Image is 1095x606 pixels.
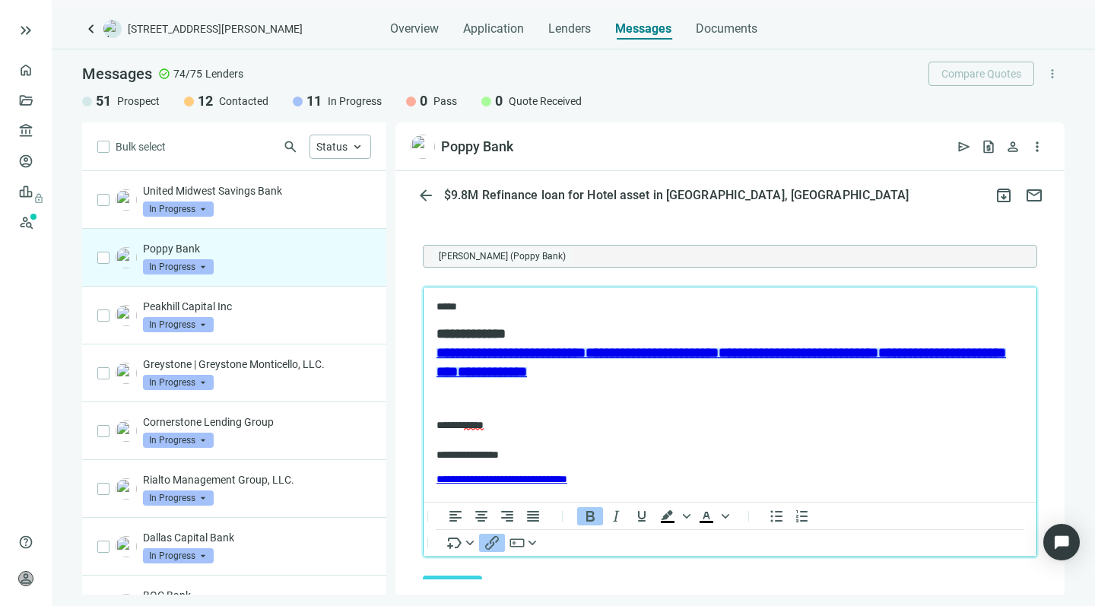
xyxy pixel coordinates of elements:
span: In Progress [143,490,214,506]
div: $9.8M Refinance loan for Hotel asset in [GEOGRAPHIC_DATA], [GEOGRAPHIC_DATA] [441,188,912,203]
span: person [18,571,33,586]
span: keyboard_arrow_up [351,140,364,154]
button: Justify [520,506,546,525]
button: delete [1007,576,1037,606]
button: Align left [443,506,468,525]
p: Poppy Bank [143,241,371,256]
img: deal-logo [103,20,122,38]
p: United Midwest Savings Bank [143,183,371,198]
span: In Progress [328,94,382,109]
div: Open Intercom Messenger [1043,524,1080,560]
div: Text color Black [693,507,732,525]
p: Dallas Capital Bank [143,530,371,545]
img: f3f17009-5499-4fdb-ae24-b4f85919d8eb [116,420,137,442]
button: request_quote [976,135,1001,159]
img: 61a9af4f-95bd-418e-8bb7-895b5800da7c.png [116,363,137,384]
body: Rich Text Area. Press ALT-0 for help. [12,12,601,225]
span: Quote Received [509,94,582,109]
span: Documents [696,21,757,36]
img: 1ea6c9e6-c6a9-48ef-ad83-0d46759a5a69 [116,536,137,557]
p: Rialto Management Group, LLC. [143,472,371,487]
span: In Progress [143,433,214,448]
span: help [18,535,33,550]
button: more_vert [1025,135,1049,159]
p: BOC Bank [143,588,371,603]
button: Align center [468,506,494,525]
button: keyboard_double_arrow_right [17,21,35,40]
span: send [957,139,972,154]
span: check_circle [158,68,170,80]
button: Italic [603,506,629,525]
span: more_vert [1030,139,1045,154]
button: Bold [577,506,603,525]
iframe: Rich Text Area [424,287,1036,502]
span: person [1005,139,1020,154]
span: Overview [390,21,439,36]
span: 11 [306,92,322,110]
p: Peakhill Capital Inc [143,299,371,314]
span: [PERSON_NAME] (Poppy Bank) [439,249,566,264]
span: 0 [420,92,427,110]
button: more_vert [1040,62,1065,86]
button: Insert merge tag [443,533,479,551]
span: Application [463,21,524,36]
span: In Progress [143,548,214,563]
span: Scott Shapiro (Poppy Bank) [433,249,572,264]
span: Lenders [205,66,243,81]
span: [STREET_ADDRESS][PERSON_NAME] [128,21,303,36]
span: request_quote [981,139,996,154]
button: Insert/edit link [479,533,505,551]
span: In Progress [143,259,214,274]
span: Pass [433,94,457,109]
button: mail [1019,180,1049,211]
button: arrow_back [411,180,441,211]
button: Bullet list [763,506,789,525]
span: Lenders [548,21,591,36]
button: attach_file [970,576,1001,606]
img: d6c594b8-c732-4604-b63f-9e6dd2eca6fa [116,305,137,326]
span: In Progress [143,201,214,217]
span: 12 [198,92,213,110]
button: Send [423,576,482,606]
img: 7908db82-90b8-47ca-bf80-a2636e0c04cc [116,189,137,211]
img: 23116ad4-cdb1-466d-81ec-73c9754c95e1 [411,135,435,159]
img: 23116ad4-cdb1-466d-81ec-73c9754c95e1 [116,247,137,268]
button: send [952,135,976,159]
p: Greystone | Greystone Monticello, LLC. [143,357,371,372]
p: Cornerstone Lending Group [143,414,371,430]
img: 5dedaba3-712d-438e-b192-b3e3a9f66415 [116,478,137,500]
span: 0 [495,92,503,110]
span: Contacted [219,94,268,109]
span: Messages [615,21,671,36]
span: 51 [96,92,111,110]
button: Align right [494,506,520,525]
button: person [1001,135,1025,159]
span: Messages [82,65,152,83]
span: mail [1025,186,1043,205]
button: Numbered list [789,506,815,525]
button: Underline [629,506,655,525]
a: keyboard_arrow_left [82,20,100,38]
span: In Progress [143,317,214,332]
span: Status [316,141,348,153]
button: Compare Quotes [928,62,1034,86]
button: archive [989,180,1019,211]
span: 74/75 [173,66,202,81]
div: Poppy Bank [441,138,513,156]
span: more_vert [1046,67,1059,81]
span: Prospect [117,94,160,109]
span: Bulk select [116,138,166,155]
span: search [283,139,298,154]
span: archive [995,186,1013,205]
span: In Progress [143,375,214,390]
div: Background color Black [655,507,693,525]
span: arrow_back [417,186,435,205]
